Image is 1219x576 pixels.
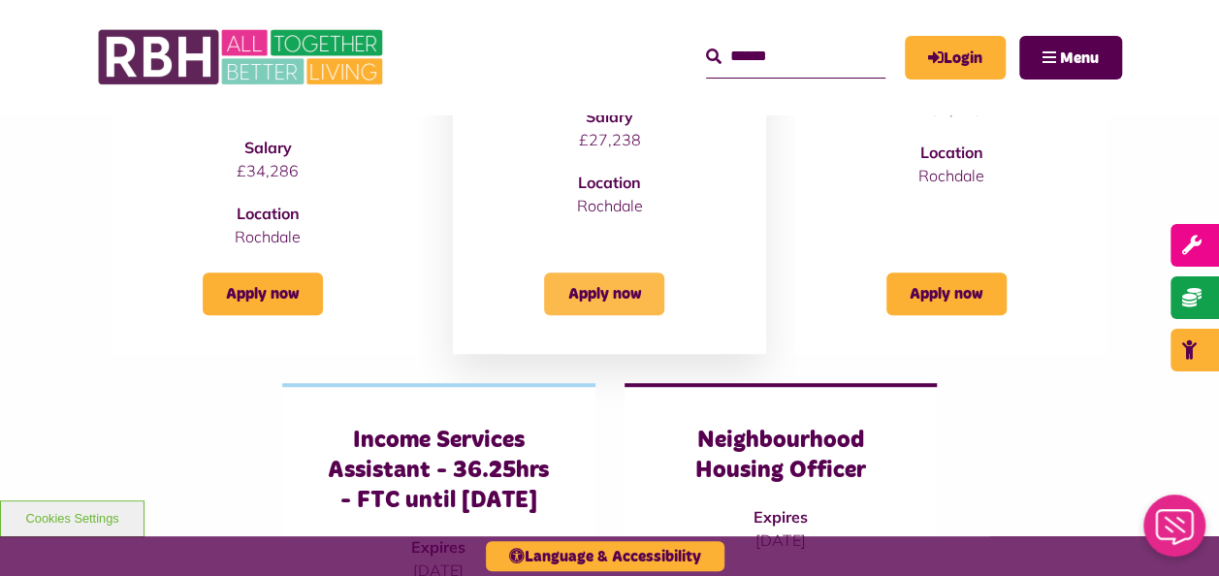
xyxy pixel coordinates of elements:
[237,204,300,223] strong: Location
[1060,50,1099,66] span: Menu
[578,173,641,192] strong: Location
[150,225,385,248] p: Rochdale
[321,426,556,517] h3: Income Services Assistant - 36.25hrs - FTC until [DATE]
[1019,36,1122,80] button: Navigation
[150,159,385,182] p: £34,286
[919,143,982,162] strong: Location
[706,36,885,78] input: Search
[663,426,898,486] h3: Neighbourhood Housing Officer
[663,528,898,552] p: [DATE]
[905,36,1006,80] a: MyRBH
[486,541,724,571] button: Language & Accessibility
[544,272,664,315] a: Apply now
[834,164,1069,187] p: Rochdale
[1132,489,1219,576] iframe: Netcall Web Assistant for live chat
[492,128,726,151] p: £27,238
[203,272,323,315] a: Apply now
[97,19,388,95] img: RBH
[492,194,726,217] p: Rochdale
[586,107,633,126] strong: Salary
[886,272,1007,315] a: Apply now
[754,507,808,527] strong: Expires
[244,138,292,157] strong: Salary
